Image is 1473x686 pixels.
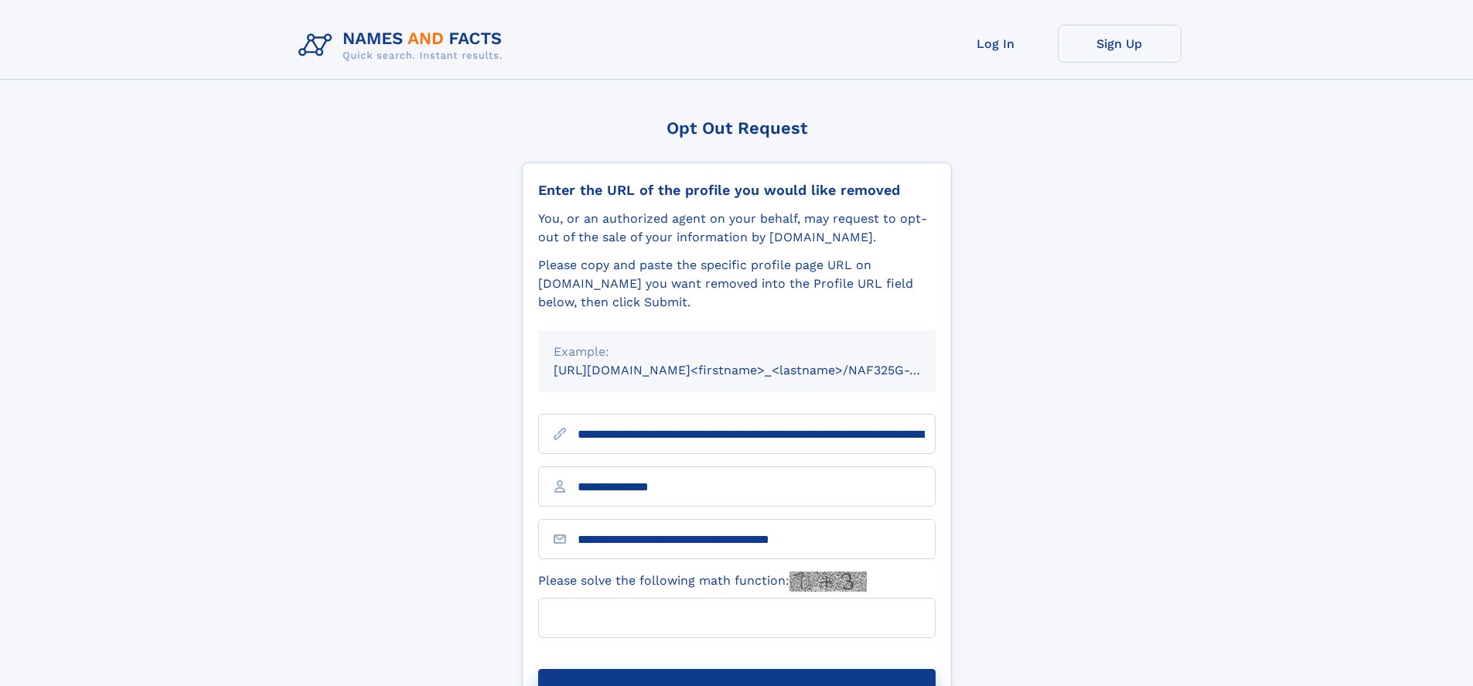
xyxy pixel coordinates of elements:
[292,25,515,67] img: Logo Names and Facts
[538,182,936,199] div: Enter the URL of the profile you would like removed
[1058,25,1181,63] a: Sign Up
[538,210,936,247] div: You, or an authorized agent on your behalf, may request to opt-out of the sale of your informatio...
[538,256,936,312] div: Please copy and paste the specific profile page URL on [DOMAIN_NAME] you want removed into the Pr...
[934,25,1058,63] a: Log In
[554,363,965,377] small: [URL][DOMAIN_NAME]<firstname>_<lastname>/NAF325G-xxxxxxxx
[522,118,952,138] div: Opt Out Request
[554,343,920,361] div: Example:
[538,572,867,592] label: Please solve the following math function:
